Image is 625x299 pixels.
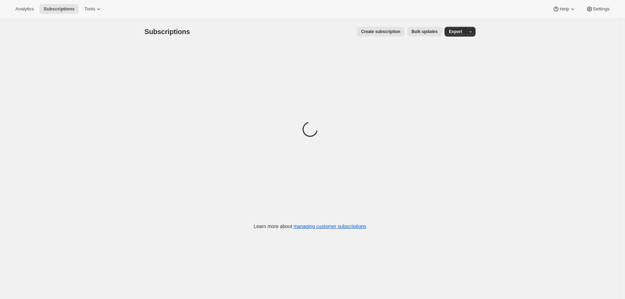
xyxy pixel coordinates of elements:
span: Help [560,6,569,12]
button: Analytics [11,4,38,14]
span: Tools [84,6,95,12]
button: Bulk updates [407,27,442,37]
a: managing customer subscriptions [293,224,366,229]
span: Bulk updates [411,29,438,34]
button: Settings [582,4,614,14]
button: Export [445,27,466,37]
p: Learn more about [254,223,366,230]
button: Help [548,4,580,14]
button: Create subscription [357,27,404,37]
span: Analytics [15,6,34,12]
span: Subscriptions [44,6,75,12]
span: Subscriptions [145,28,190,35]
span: Settings [593,6,610,12]
span: Create subscription [361,29,400,34]
button: Tools [80,4,106,14]
span: Export [449,29,462,34]
button: Subscriptions [39,4,79,14]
